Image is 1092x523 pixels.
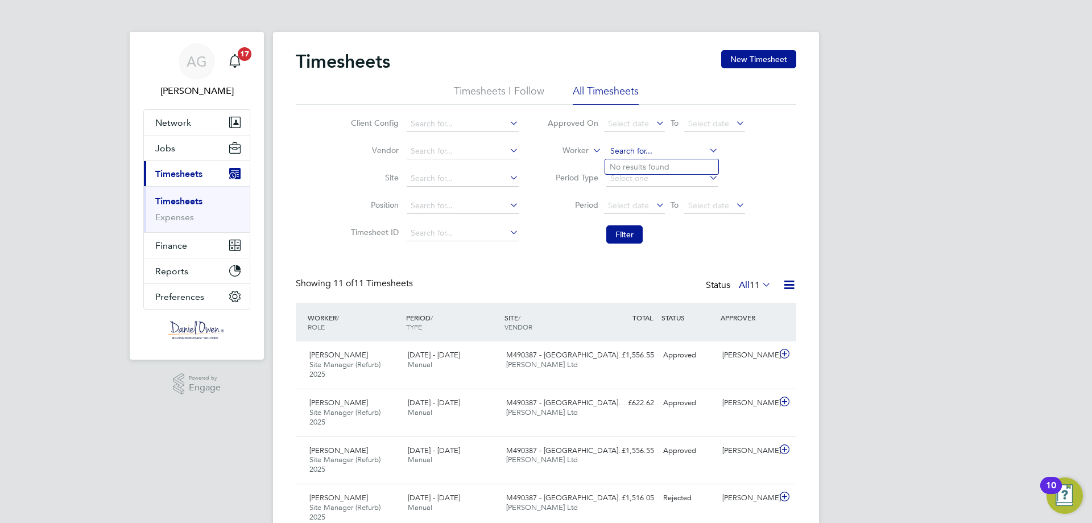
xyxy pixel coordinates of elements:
button: Timesheets [144,161,250,186]
span: 11 [750,279,760,291]
label: Vendor [348,145,399,155]
div: SITE [502,307,600,337]
label: Client Config [348,118,399,128]
span: To [667,116,682,130]
span: Manual [408,360,432,369]
label: Approved On [547,118,598,128]
span: Select date [608,200,649,211]
span: 17 [238,47,251,61]
span: Reports [155,266,188,277]
span: / [337,313,339,322]
a: Powered byEngage [173,373,221,395]
a: Timesheets [155,196,202,207]
div: Rejected [659,489,718,508]
input: Search for... [407,198,519,214]
span: M490387 - [GEOGRAPHIC_DATA]… [506,350,626,360]
div: PERIOD [403,307,502,337]
button: New Timesheet [721,50,796,68]
div: Showing [296,278,415,290]
input: Search for... [407,171,519,187]
span: Timesheets [155,168,202,179]
label: Period Type [547,172,598,183]
span: Engage [189,383,221,393]
div: £1,556.55 [599,346,659,365]
span: [DATE] - [DATE] [408,493,460,503]
span: TOTAL [632,313,653,322]
span: Jobs [155,143,175,154]
span: Select date [608,118,649,129]
label: Worker [537,145,589,157]
div: Approved [659,346,718,365]
span: Powered by [189,373,221,383]
span: Network [155,117,191,128]
button: Network [144,110,250,135]
div: STATUS [659,307,718,328]
label: All [739,279,771,291]
input: Search for... [407,225,519,241]
span: [PERSON_NAME] Ltd [506,455,578,464]
div: Approved [659,442,718,460]
div: [PERSON_NAME] [718,442,777,460]
span: Select date [688,200,729,211]
span: [DATE] - [DATE] [408,398,460,407]
li: No results found [605,159,718,174]
span: To [667,197,682,212]
button: Jobs [144,135,250,160]
span: M490387 - [GEOGRAPHIC_DATA]… [506,493,626,503]
div: [PERSON_NAME] [718,394,777,413]
span: Finance [155,240,187,251]
li: All Timesheets [573,84,639,105]
button: Filter [606,225,643,244]
span: 11 Timesheets [333,278,413,289]
input: Select one [606,171,718,187]
a: Go to home page [143,321,250,339]
span: / [431,313,433,322]
li: Timesheets I Follow [454,84,544,105]
span: M490387 - [GEOGRAPHIC_DATA]… [506,446,626,455]
label: Site [348,172,399,183]
span: Site Manager (Refurb) 2025 [309,407,380,427]
a: 17 [224,43,246,80]
div: APPROVER [718,307,777,328]
div: £622.62 [599,394,659,413]
input: Search for... [407,143,519,159]
div: Status [706,278,773,294]
span: [PERSON_NAME] [309,446,368,455]
div: Approved [659,394,718,413]
label: Period [547,200,598,210]
span: Select date [688,118,729,129]
span: VENDOR [504,322,532,331]
span: Site Manager (Refurb) 2025 [309,360,380,379]
div: WORKER [305,307,403,337]
button: Open Resource Center, 10 new notifications [1046,477,1083,514]
span: TYPE [406,322,422,331]
label: Position [348,200,399,210]
a: Expenses [155,212,194,223]
span: [PERSON_NAME] Ltd [506,360,578,369]
span: Site Manager (Refurb) 2025 [309,455,380,474]
img: danielowen-logo-retina.png [168,321,225,339]
label: Timesheet ID [348,227,399,237]
input: Search for... [407,116,519,132]
button: Preferences [144,284,250,309]
span: [DATE] - [DATE] [408,446,460,455]
h2: Timesheets [296,50,390,73]
span: [PERSON_NAME] Ltd [506,407,578,417]
span: [PERSON_NAME] Ltd [506,503,578,512]
div: £1,516.05 [599,489,659,508]
span: AG [187,54,207,69]
div: £1,556.55 [599,442,659,460]
nav: Main navigation [130,32,264,360]
span: Manual [408,407,432,417]
span: M490387 - [GEOGRAPHIC_DATA]… [506,398,626,407]
span: Preferences [155,291,204,302]
span: Manual [408,455,432,464]
span: Site Manager (Refurb) 2025 [309,503,380,522]
input: Search for... [606,143,718,159]
span: [PERSON_NAME] [309,493,368,503]
div: Timesheets [144,186,250,232]
div: [PERSON_NAME] [718,489,777,508]
button: Reports [144,258,250,283]
span: Manual [408,503,432,512]
span: / [518,313,520,322]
